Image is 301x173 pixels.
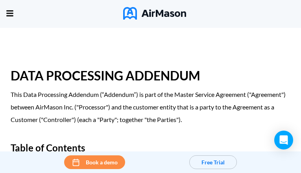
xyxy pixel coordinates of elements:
[11,138,290,157] h2: Table of Contents
[189,155,237,169] button: Free Trial
[274,131,293,149] div: Open Intercom Messenger
[11,63,290,88] h1: DATA PROCESSING ADDENDUM
[11,88,290,126] p: This Data Processing Addendum (“Addendum”) is part of the Master Service Agreement ("Agreement") ...
[64,155,125,169] button: Book a demo
[123,7,186,20] img: AirMason Logo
